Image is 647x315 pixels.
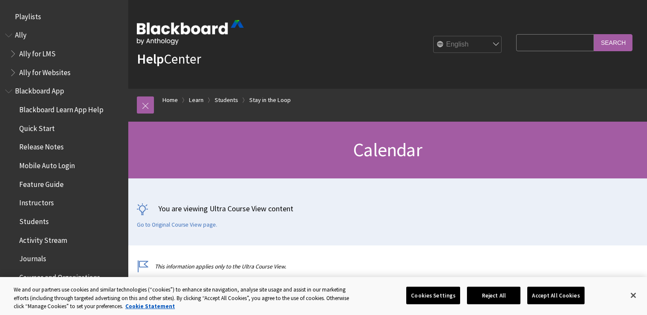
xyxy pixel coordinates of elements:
button: Close [624,286,643,305]
span: Ally [15,28,27,40]
span: Mobile Auto Login [19,158,75,170]
a: Stay in the Loop [249,95,291,105]
span: Release Notes [19,140,64,152]
span: Activity Stream [19,233,67,245]
span: Blackboard App [15,84,64,96]
a: Learn [189,95,204,105]
nav: Book outline for Playlists [5,9,123,24]
a: Students [215,95,238,105]
span: Calendar [353,138,422,161]
span: Ally for LMS [19,47,56,58]
a: Go to Original Course View page. [137,221,217,229]
strong: Help [137,50,164,67]
input: Search [594,34,632,51]
a: Home [162,95,178,105]
span: Instructors [19,196,54,207]
span: Quick Start [19,121,55,133]
p: This information applies only to the Ultra Course View. [137,262,512,271]
span: Blackboard Learn App Help [19,102,103,114]
select: Site Language Selector [434,36,502,53]
span: Students [19,214,49,226]
div: We and our partners use cookies and similar technologies (“cookies”) to enhance site navigation, ... [14,286,356,311]
button: Cookies Settings [406,286,460,304]
span: Feature Guide [19,177,64,189]
span: Ally for Websites [19,65,71,77]
span: Journals [19,252,46,263]
button: Reject All [467,286,520,304]
button: Accept All Cookies [527,286,584,304]
nav: Book outline for Anthology Ally Help [5,28,123,80]
a: More information about your privacy, opens in a new tab [125,303,175,310]
span: Courses and Organizations [19,270,100,282]
a: HelpCenter [137,50,201,67]
img: Blackboard by Anthology [137,20,244,45]
span: Playlists [15,9,41,21]
p: You are viewing Ultra Course View content [137,203,638,214]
